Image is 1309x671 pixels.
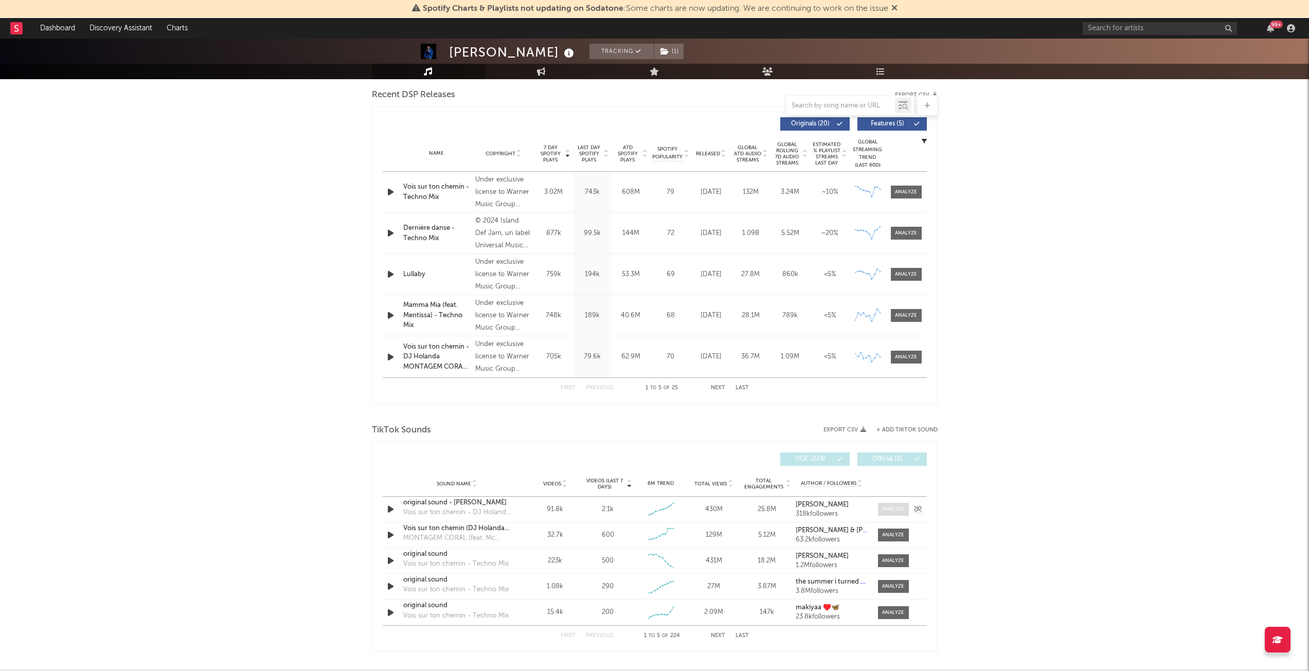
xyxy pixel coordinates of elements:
[602,504,614,515] div: 2.1k
[403,549,511,559] div: original sound
[1267,24,1274,32] button: 99+
[602,607,614,618] div: 200
[576,144,603,163] span: Last Day Spotify Plays
[813,141,841,166] span: Estimated % Playlist Streams Last Day
[796,527,909,534] strong: [PERSON_NAME] & [PERSON_NAME]
[796,578,867,586] a: the summer i turned pretty
[857,117,927,131] button: Features(5)
[694,269,728,280] div: [DATE]
[33,18,82,39] a: Dashboard
[801,480,856,487] span: Author / Followers
[403,523,511,534] div: Vois sur ton chemin (DJ Holanda MONTAGEM CORAL Remix)
[780,117,850,131] button: Originals(20)
[662,633,668,638] span: of
[403,559,509,569] div: Vois sur ton chemin - Techno Mix
[733,311,768,321] div: 28.1M
[653,311,689,321] div: 68
[796,588,867,595] div: 3.8M followers
[403,182,471,202] a: Vois sur ton chemin - Techno Mix
[733,228,768,239] div: 1.09B
[475,338,531,375] div: Under exclusive license to Warner Music Group Germany Holding GmbH, © 2023 [PERSON_NAME]
[733,269,768,280] div: 27.8M
[736,633,749,639] button: Last
[576,269,609,280] div: 194k
[690,504,738,515] div: 430M
[437,481,471,487] span: Sound Name
[561,385,576,391] button: First
[773,141,801,166] span: Global Rolling 7D Audio Streams
[423,5,888,13] span: : Some charts are now updating. We are continuing to work on the issue
[584,478,625,490] span: Videos (last 7 days)
[653,228,689,239] div: 72
[653,187,689,197] div: 79
[537,269,570,280] div: 759k
[637,480,685,487] div: 6M Trend
[475,215,531,252] div: © 2024 Island Def Jam, un label Universal Music France
[475,256,531,293] div: Under exclusive license to Warner Music Group Germany Holding GmbH, © 2024 [PERSON_NAME]
[403,342,471,372] a: Vois sur ton chemin - DJ Holanda MONTAGEM CORAL Remix
[614,311,648,321] div: 40.6M
[475,174,531,211] div: Under exclusive license to Warner Music Group Germany Holding GmbH, © 2023 [PERSON_NAME]
[743,478,784,490] span: Total Engagements
[664,386,670,390] span: of
[813,187,847,197] div: ~ 10 %
[694,352,728,362] div: [DATE]
[773,311,808,321] div: 789k
[694,311,728,321] div: [DATE]
[403,575,511,585] div: original sound
[857,452,927,466] button: Official(0)
[403,533,511,543] div: MONTAGEM CORAL (feat. Mc Cyclope)
[537,228,570,239] div: 877k
[796,604,867,611] a: makiyaa ♥️🦋
[576,187,609,197] div: 743k
[852,138,883,169] div: Global Streaming Trend (Last 60D)
[403,150,471,157] div: Name
[634,630,690,642] div: 1 5 224
[743,504,791,515] div: 25.8M
[690,530,738,540] div: 129M
[561,633,576,639] button: First
[403,269,471,280] div: Lullaby
[531,530,579,540] div: 32.7k
[787,121,834,127] span: Originals ( 20 )
[796,604,839,611] strong: makiyaa ♥️🦋
[864,456,911,462] span: Official ( 0 )
[586,633,613,639] button: Previous
[733,187,768,197] div: 132M
[654,44,684,59] button: (1)
[537,144,564,163] span: 7 Day Spotify Plays
[796,553,867,560] a: [PERSON_NAME]
[736,385,749,391] button: Last
[602,556,614,566] div: 500
[773,187,808,197] div: 3.24M
[602,530,614,540] div: 600
[531,556,579,566] div: 223k
[537,187,570,197] div: 3.02M
[743,530,791,540] div: 5.12M
[602,582,614,592] div: 290
[652,146,683,161] span: Spotify Popularity
[773,352,808,362] div: 1.09M
[449,44,577,61] div: [PERSON_NAME]
[796,553,849,559] strong: [PERSON_NAME]
[649,633,655,638] span: to
[589,44,654,59] button: Tracking
[537,311,570,321] div: 748k
[159,18,195,39] a: Charts
[403,223,471,243] a: Dernière danse - Techno Mix
[787,456,834,462] span: UGC ( 224 )
[690,556,738,566] div: 431M
[614,269,648,280] div: 53.3M
[694,228,728,239] div: [DATE]
[813,269,847,280] div: <5%
[876,427,938,433] button: + Add TikTok Sound
[864,121,911,127] span: Features ( 5 )
[650,386,656,390] span: to
[690,582,738,592] div: 27M
[403,601,511,611] div: original sound
[733,144,762,163] span: Global ATD Audio Streams
[576,228,609,239] div: 99.5k
[653,352,689,362] div: 70
[796,578,880,585] strong: the summer i turned pretty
